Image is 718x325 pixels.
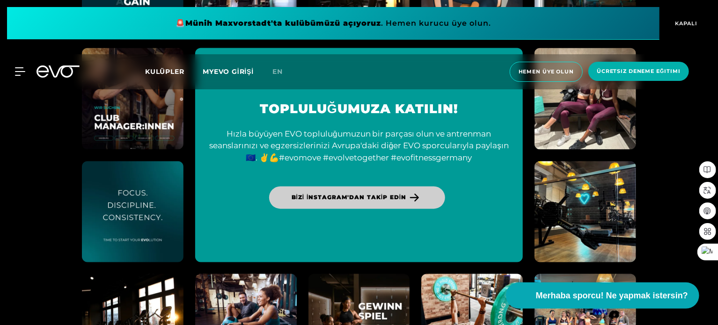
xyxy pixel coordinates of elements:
a: BİZİ İNSTAGRAM'DAN TAKİP EDİN [269,187,446,209]
img: evofitness instagram [82,161,183,263]
font: KAPALI [675,20,698,27]
font: Hemen üye olun [519,68,574,75]
button: KAPALI [659,7,711,40]
button: Merhaba sporcu! Ne yapmak istersin? [506,282,699,309]
a: Hemen üye olun [507,62,586,82]
img: evofitness instagram [535,161,636,263]
font: Merhaba sporcu! Ne yapmak istersin? [536,291,688,300]
font: Hızla büyüyen EVO topluluğumuzun bir parçası olun ve antrenman seanslarınızı ve egzersizlerinizi ... [209,130,509,163]
font: Ücretsiz deneme eğitimi [597,68,681,74]
a: Ücretsiz deneme eğitimi [586,62,692,82]
img: evofitness instagram [535,48,636,150]
font: Kulüpler [145,67,184,76]
a: en [272,66,294,77]
img: evofitness instagram [82,48,183,150]
a: MYEVO GİRİŞİ [203,67,254,76]
font: Topluluğumuza Katılın! [260,101,458,117]
a: Kulüpler [145,67,203,76]
font: en [272,67,283,76]
font: BİZİ İNSTAGRAM'DAN TAKİP EDİN [292,194,407,201]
